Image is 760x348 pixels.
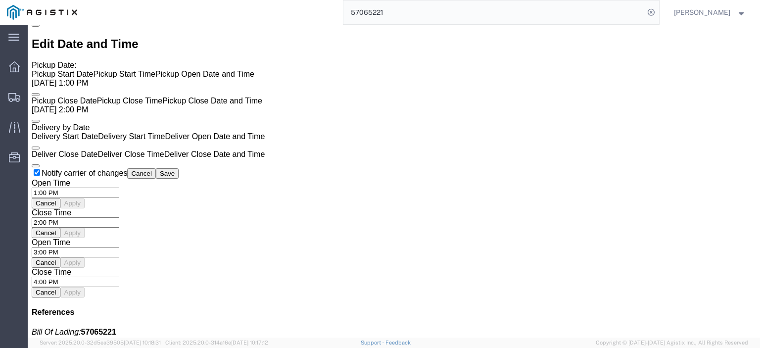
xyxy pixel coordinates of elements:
button: [PERSON_NAME] [673,6,747,18]
input: Search for shipment number, reference number [343,0,644,24]
iframe: FS Legacy Container [28,25,760,338]
span: [DATE] 10:17:12 [231,340,268,346]
span: [DATE] 10:18:31 [124,340,161,346]
span: Copyright © [DATE]-[DATE] Agistix Inc., All Rights Reserved [596,339,748,347]
span: Server: 2025.20.0-32d5ea39505 [40,340,161,346]
span: Client: 2025.20.0-314a16e [165,340,268,346]
a: Feedback [385,340,411,346]
span: Jesse Jordan [674,7,730,18]
img: logo [7,5,77,20]
a: Support [361,340,385,346]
